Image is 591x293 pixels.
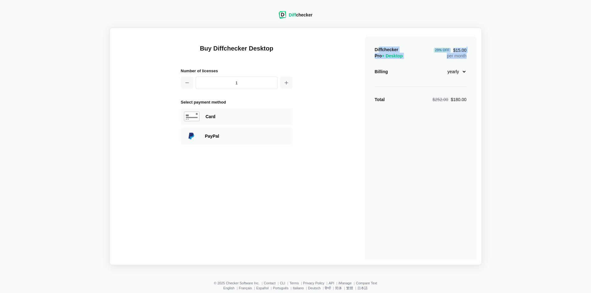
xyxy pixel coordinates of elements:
div: Paying with Card [181,108,293,125]
div: Paying with PayPal [205,133,289,139]
a: Privacy Policy [303,281,324,285]
a: Deutsch [308,286,320,290]
div: per month [434,47,466,59]
span: + Desktop [382,53,403,58]
a: 繁體 [346,286,353,290]
a: Compare Text [356,281,377,285]
a: Português [273,286,289,290]
a: Diffchecker logoDiffchecker [279,15,312,20]
li: © 2025 Checker Software Inc. [214,281,264,285]
a: Español [256,286,269,290]
span: Diffchecker [375,47,398,52]
a: English [223,286,235,290]
span: Diff [289,12,296,17]
img: Diffchecker logo [279,11,286,19]
span: $15.00 [434,48,466,53]
a: iManage [338,281,351,285]
div: 29 % Off [434,48,450,53]
h2: Select payment method [181,99,293,105]
h1: Buy Diffchecker Desktop [181,44,293,60]
div: checker [289,12,312,18]
a: Français [239,286,252,290]
div: Paying with PayPal [181,127,293,144]
span: $252.00 [432,97,448,102]
span: Pro [375,53,403,58]
a: CLI [280,281,285,285]
a: Terms [289,281,299,285]
strong: Total [375,97,385,102]
a: Contact [264,281,275,285]
div: Paying with Card [206,113,289,120]
a: हिन्दी [325,286,331,290]
h2: Number of licenses [181,68,293,74]
input: 1 [196,77,278,89]
a: 简体 [335,286,342,290]
div: $180.00 [432,96,466,103]
a: 日本語 [357,286,368,290]
a: Italiano [293,286,304,290]
a: API [329,281,334,285]
div: Billing [375,69,388,75]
